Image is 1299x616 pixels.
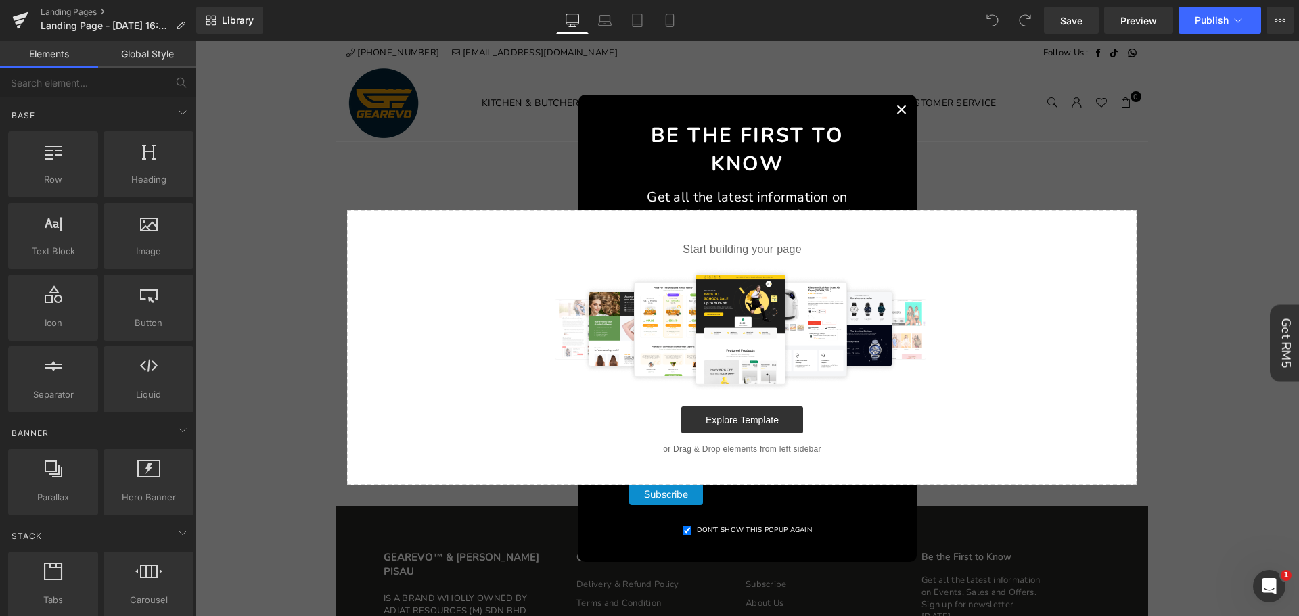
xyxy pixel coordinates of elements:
iframe: Intercom live chat [1253,570,1285,602]
button: × [691,54,721,84]
span: Parallax [12,490,94,504]
span: Text Block [12,244,94,258]
button: Publish [1179,7,1261,34]
a: New Library [196,7,263,34]
p: Start building your page [173,201,920,217]
span: Liquid [108,387,189,402]
button: Undo [979,7,1006,34]
a: Tablet [621,7,654,34]
span: Stack [10,529,43,542]
a: Landing Pages [41,7,196,18]
span: Landing Page - [DATE] 16:16:40 [41,20,170,31]
span: Hero Banner [108,490,189,504]
span: Carousel [108,593,189,607]
span: Tabs [12,593,94,607]
a: Laptop [589,7,621,34]
span: Publish [1195,15,1229,26]
span: Icon [12,316,94,330]
label: Don’t show this popup again [501,485,616,494]
a: Mobile [654,7,686,34]
a: Desktop [556,7,589,34]
span: Banner [10,427,50,440]
span: Library [222,14,254,26]
p: or Drag & Drop elements from left sidebar [173,404,920,413]
span: 1 [1281,570,1292,581]
p: Get all the latest information on Events, Sales and Offers. Sign up for newsletter [DATE]! [434,148,670,201]
span: Heading [108,172,189,187]
span: Image [108,244,189,258]
button: Redo [1011,7,1039,34]
span: Base [10,109,37,122]
span: Button [108,316,189,330]
a: Global Style [98,41,196,68]
span: Preview [1120,14,1157,28]
span: Row [12,172,94,187]
button: More [1267,7,1294,34]
span: Separator [12,387,94,402]
strong: Be the First to Know [455,81,648,137]
input: Subscribe [434,443,507,465]
a: Preview [1104,7,1173,34]
div: Get RM5 [1074,264,1103,341]
span: Save [1060,14,1082,28]
a: Explore Template [486,366,608,393]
